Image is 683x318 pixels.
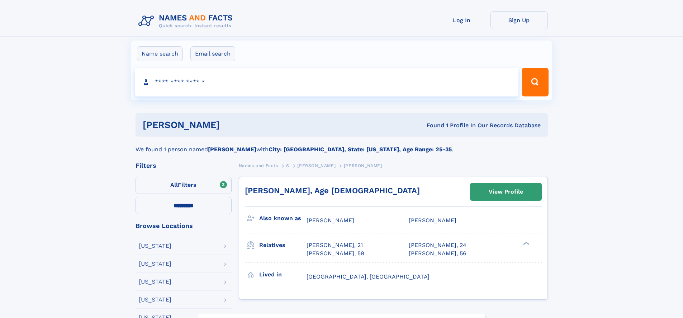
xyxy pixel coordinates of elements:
[297,161,336,170] a: [PERSON_NAME]
[470,183,541,200] a: View Profile
[136,223,232,229] div: Browse Locations
[136,11,239,31] img: Logo Names and Facts
[409,217,456,224] span: [PERSON_NAME]
[259,239,307,251] h3: Relatives
[208,146,256,153] b: [PERSON_NAME]
[489,184,523,200] div: View Profile
[170,181,178,188] span: All
[522,68,548,96] button: Search Button
[490,11,548,29] a: Sign Up
[136,162,232,169] div: Filters
[190,46,235,61] label: Email search
[521,241,530,246] div: ❯
[239,161,278,170] a: Names and Facts
[307,273,430,280] span: [GEOGRAPHIC_DATA], [GEOGRAPHIC_DATA]
[139,243,171,249] div: [US_STATE]
[307,217,354,224] span: [PERSON_NAME]
[269,146,452,153] b: City: [GEOGRAPHIC_DATA], State: [US_STATE], Age Range: 25-35
[136,137,548,154] div: We found 1 person named with .
[137,46,183,61] label: Name search
[307,241,363,249] a: [PERSON_NAME], 21
[135,68,519,96] input: search input
[259,212,307,224] h3: Also known as
[297,163,336,168] span: [PERSON_NAME]
[409,250,466,257] a: [PERSON_NAME], 56
[409,241,466,249] a: [PERSON_NAME], 24
[139,297,171,303] div: [US_STATE]
[344,163,382,168] span: [PERSON_NAME]
[307,250,364,257] a: [PERSON_NAME], 59
[433,11,490,29] a: Log In
[136,177,232,194] label: Filters
[139,261,171,267] div: [US_STATE]
[286,163,289,168] span: S
[245,186,420,195] a: [PERSON_NAME], Age [DEMOGRAPHIC_DATA]
[259,269,307,281] h3: Lived in
[139,279,171,285] div: [US_STATE]
[286,161,289,170] a: S
[143,120,323,129] h1: [PERSON_NAME]
[323,122,541,129] div: Found 1 Profile In Our Records Database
